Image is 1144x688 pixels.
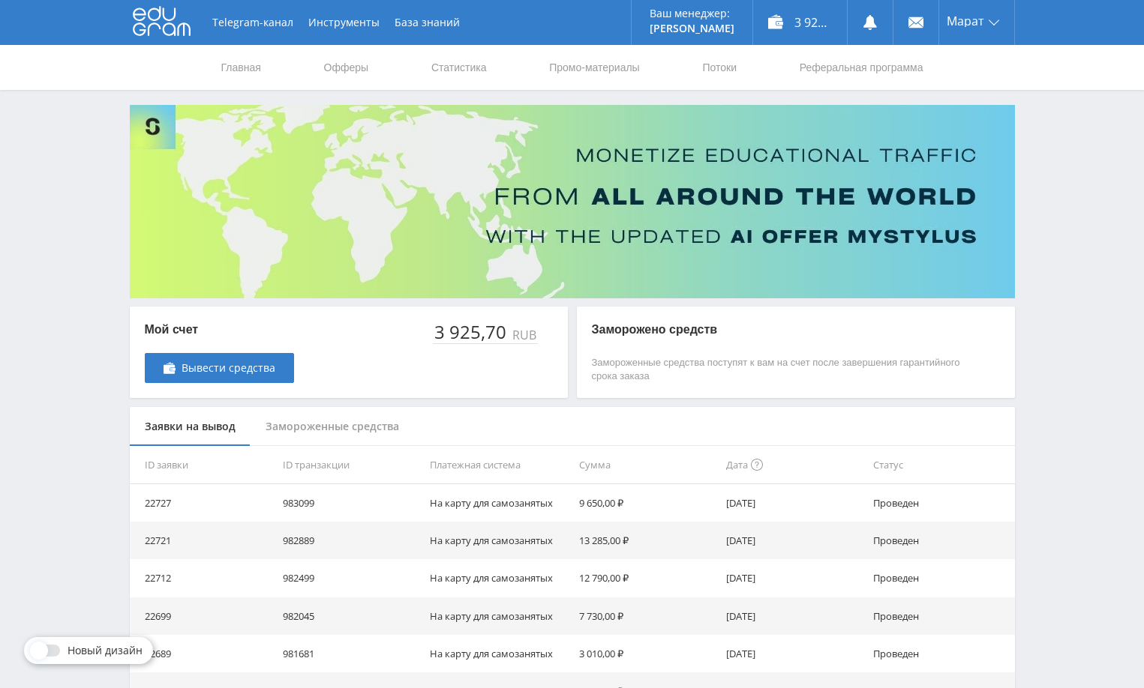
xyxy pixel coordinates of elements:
td: 22689 [130,635,277,672]
td: Проведен [867,635,1014,672]
a: Промо-материалы [548,45,641,90]
td: 982889 [277,522,424,559]
td: На карту для самозанятых [424,484,573,522]
p: [PERSON_NAME] [650,22,734,34]
td: На карту для самозанятых [424,635,573,672]
td: 7 730,00 ₽ [573,597,720,635]
td: На карту для самозанятых [424,559,573,597]
p: Заморожено средств [592,322,970,338]
td: 982499 [277,559,424,597]
td: [DATE] [720,597,867,635]
td: Проведен [867,522,1014,559]
a: Реферальная программа [798,45,925,90]
td: 22721 [130,522,277,559]
th: Сумма [573,446,720,484]
a: Статистика [430,45,488,90]
div: 3 925,70 [433,322,509,343]
div: Замороженные средства [251,407,414,447]
td: 983099 [277,484,424,522]
a: Главная [220,45,263,90]
td: Проведен [867,559,1014,597]
th: ID заявки [130,446,277,484]
td: 22727 [130,484,277,522]
td: Проведен [867,484,1014,522]
td: На карту для самозанятых [424,522,573,559]
th: Статус [867,446,1014,484]
td: [DATE] [720,635,867,672]
a: Вывести средства [145,353,294,383]
span: Вывести средства [182,362,275,374]
td: 981681 [277,635,424,672]
span: Новый дизайн [68,645,143,657]
td: Проведен [867,597,1014,635]
p: Мой счет [145,322,294,338]
th: Дата [720,446,867,484]
td: [DATE] [720,559,867,597]
p: Ваш менеджер: [650,7,734,19]
img: Banner [130,105,1015,298]
td: 3 010,00 ₽ [573,635,720,672]
td: 22699 [130,597,277,635]
td: 12 790,00 ₽ [573,559,720,597]
td: [DATE] [720,522,867,559]
a: Офферы [323,45,371,90]
td: 9 650,00 ₽ [573,484,720,522]
span: Марат [947,15,984,27]
td: [DATE] [720,484,867,522]
td: На карту для самозанятых [424,597,573,635]
div: Заявки на вывод [130,407,251,447]
td: 22712 [130,559,277,597]
td: 13 285,00 ₽ [573,522,720,559]
th: ID транзакции [277,446,424,484]
a: Потоки [701,45,738,90]
th: Платежная система [424,446,573,484]
div: RUB [509,328,538,342]
p: Замороженные средства поступят к вам на счет после завершения гарантийного срока заказа [592,356,970,383]
td: 982045 [277,597,424,635]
